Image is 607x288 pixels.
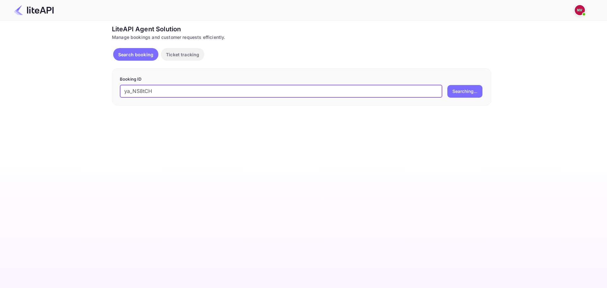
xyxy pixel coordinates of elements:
div: Manage bookings and customer requests efficiently. [112,34,491,40]
img: Nicholas Valbusa [575,5,585,15]
p: Booking ID [120,76,483,83]
p: Search booking [118,51,153,58]
p: Ticket tracking [166,51,199,58]
input: Enter Booking ID (e.g., 63782194) [120,85,442,98]
img: LiteAPI Logo [14,5,54,15]
button: Searching... [447,85,482,98]
div: LiteAPI Agent Solution [112,24,491,34]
